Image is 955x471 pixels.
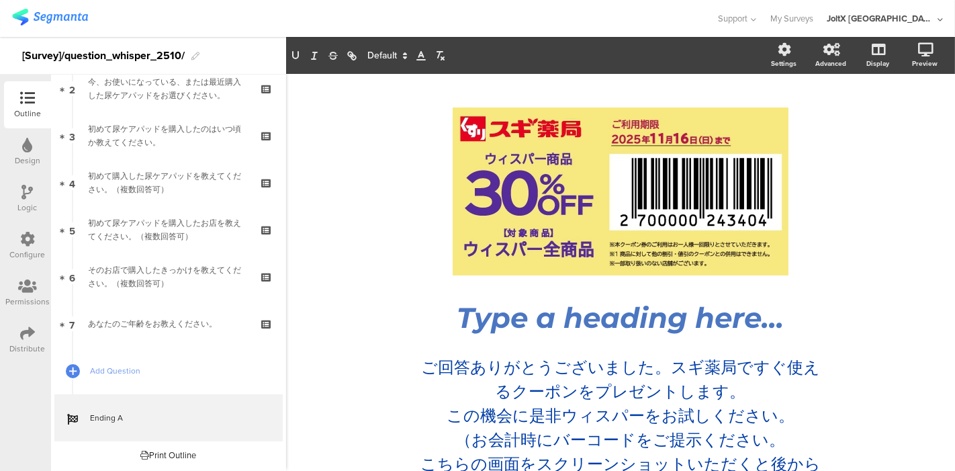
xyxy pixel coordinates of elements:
img: segmanta logo [12,9,88,26]
div: Logic [18,202,38,214]
a: 5 初めて尿ケアパッドを購入したお店を教えてください。（複数回答可） [54,206,283,253]
span: Support [719,12,748,25]
div: 初めて尿ケアパッドを購入したのはいつ頃か教えてください。 [88,122,248,149]
div: 初めて購入した尿ケアパッドを教えてください。（複数回答可） [88,169,248,196]
div: 初めて尿ケアパッドを購入したお店を教えてください。（複数回答可） [88,216,248,243]
div: Permissions [5,296,50,308]
span: 6 [69,269,75,284]
span: Ending A [90,411,262,425]
div: あなたのご年齢をお教えください。 [88,317,248,331]
div: Preview [912,58,938,69]
div: Display [866,58,889,69]
span: 2 [69,81,75,96]
a: Ending A [54,394,283,441]
div: Outline [14,108,41,120]
span: 3 [69,128,75,143]
div: Print Outline [141,449,197,462]
div: 今、お使いになっている、または最近購入した尿ケアパッドをお選びください。 [88,75,248,102]
span: 4 [69,175,75,190]
div: JoltX [GEOGRAPHIC_DATA] [827,12,934,25]
div: Distribute [10,343,46,355]
a: 3 初めて尿ケアパッドを購入したのはいつ頃か教えてください。 [54,112,283,159]
div: Type a heading here... [372,300,869,335]
p: ご回答ありがとうございました。スギ薬局ですぐ使えるクーポンをプレゼントします。 [419,355,822,404]
div: そのお店で購入したきっかけを教えてください。（複数回答可） [88,263,248,290]
div: Design [15,155,40,167]
p: （お会計時にバーコードをご提示ください。 [419,428,822,452]
span: Add Question [90,364,262,378]
a: 2 今、お使いになっている、または最近購入した尿ケアパッドをお選びください。 [54,65,283,112]
div: Advanced [815,58,846,69]
p: この機会に是非ウィスパーをお試しください。 [419,404,822,428]
div: Configure [10,249,46,261]
div: Settings [771,58,797,69]
span: 7 [70,316,75,331]
span: 5 [69,222,75,237]
a: 4 初めて購入した尿ケアパッドを教えてください。（複数回答可） [54,159,283,206]
div: [Survey]/question_whisper_2510/ [22,45,185,67]
a: 6 そのお店で購入したきっかけを教えてください。（複数回答可） [54,253,283,300]
a: 7 あなたのご年齢をお教えください。 [54,300,283,347]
